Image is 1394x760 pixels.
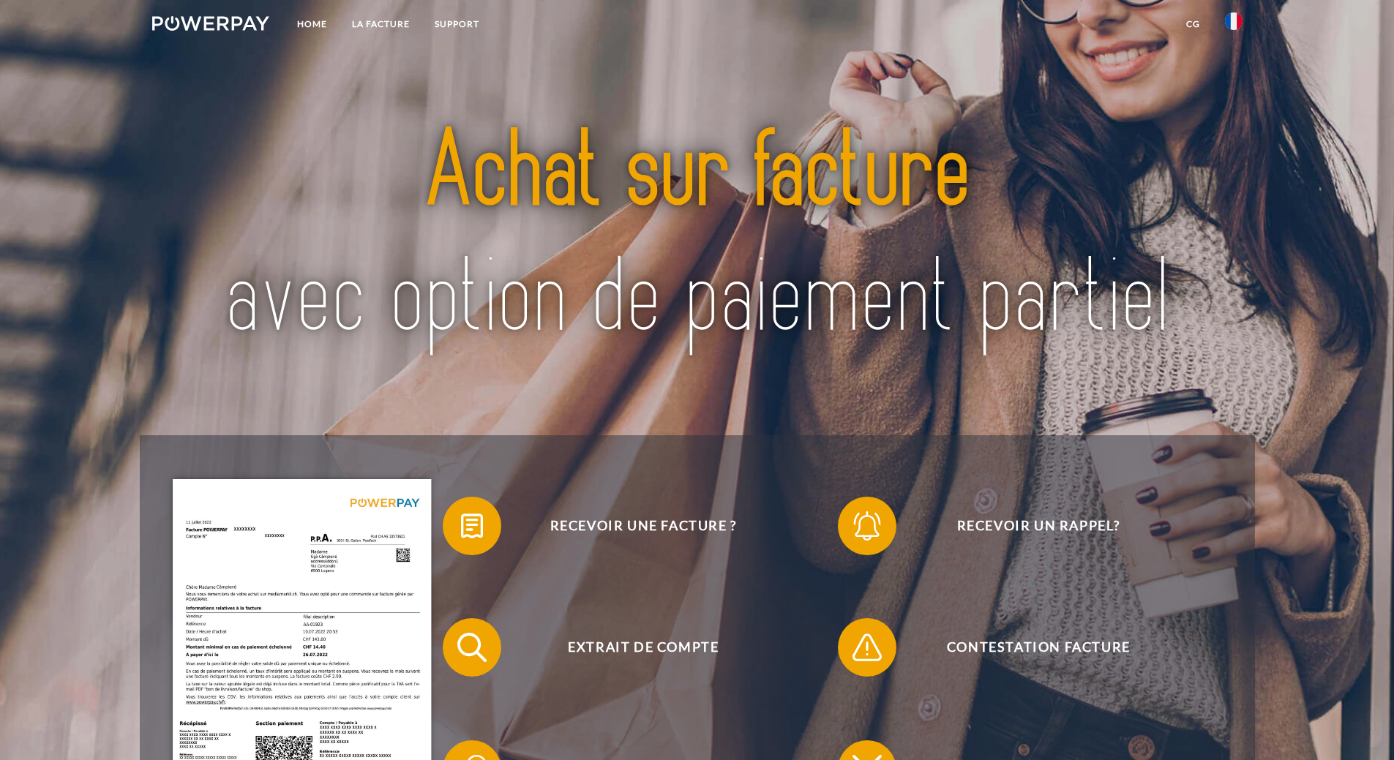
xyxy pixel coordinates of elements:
span: Contestation Facture [859,618,1218,677]
span: Recevoir une facture ? [464,497,822,555]
a: Home [285,11,340,37]
img: fr [1225,12,1243,30]
img: qb_warning.svg [849,629,885,666]
span: Extrait de compte [464,618,822,677]
img: logo-powerpay-white.svg [152,16,270,31]
img: qb_bell.svg [849,508,885,544]
button: Recevoir un rappel? [838,497,1218,555]
button: Contestation Facture [838,618,1218,677]
a: LA FACTURE [340,11,422,37]
button: Extrait de compte [443,618,823,677]
span: Recevoir un rappel? [859,497,1218,555]
a: Support [422,11,492,37]
img: qb_bill.svg [454,508,490,544]
button: Recevoir une facture ? [443,497,823,555]
iframe: Bouton de lancement de la fenêtre de messagerie [1335,701,1382,748]
img: qb_search.svg [454,629,490,666]
img: title-powerpay_fr.svg [206,76,1188,396]
a: CG [1174,11,1213,37]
